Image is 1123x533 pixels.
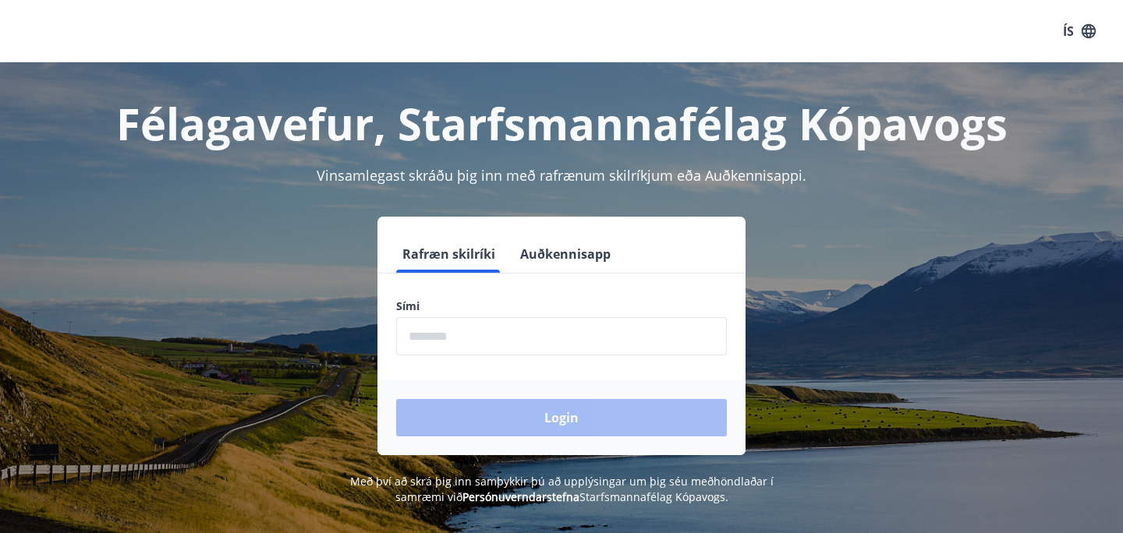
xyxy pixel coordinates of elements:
span: Vinsamlegast skráðu þig inn með rafrænum skilríkjum eða Auðkennisappi. [317,166,806,185]
button: Auðkennisapp [514,235,617,273]
button: ÍS [1054,17,1104,45]
label: Sími [396,298,727,314]
a: Persónuverndarstefna [462,489,579,504]
span: Með því að skrá þig inn samþykkir þú að upplýsingar um þig séu meðhöndlaðar í samræmi við Starfsm... [350,474,774,504]
button: Rafræn skilríki [396,235,501,273]
h1: Félagavefur, Starfsmannafélag Kópavogs [19,94,1104,153]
